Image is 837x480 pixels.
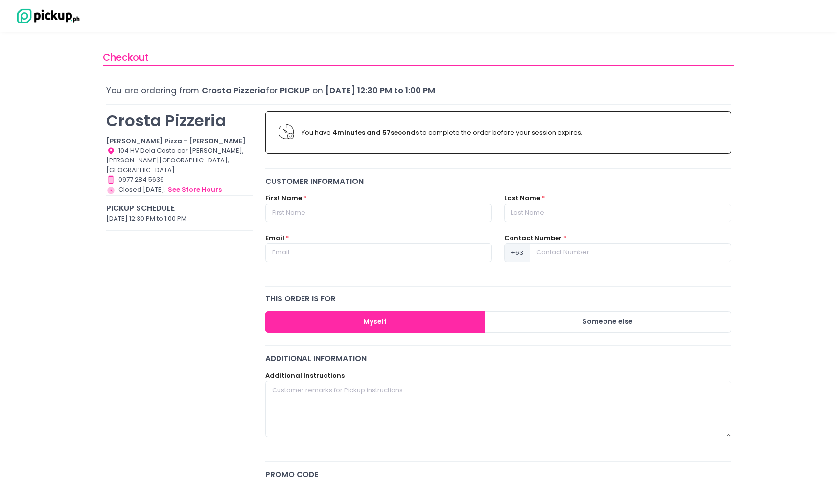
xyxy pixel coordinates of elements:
b: 4 minutes and 57 seconds [332,128,419,137]
div: Checkout [103,50,734,66]
button: see store hours [167,184,222,195]
b: [PERSON_NAME] Pizza - [PERSON_NAME] [106,137,246,146]
button: Someone else [485,311,731,333]
label: Contact Number [504,233,562,243]
div: Promo code [265,469,731,480]
input: Contact Number [530,243,731,262]
span: [DATE] 12:30 PM to 1:00 PM [325,85,435,96]
label: Last Name [504,193,540,203]
button: Myself [265,311,485,333]
div: You have to complete the order before your session expires. [302,128,718,137]
div: You are ordering from for on [106,85,731,97]
input: Email [265,243,492,262]
span: Pickup [280,85,310,96]
div: Pickup Schedule [106,203,254,214]
p: Crosta Pizzeria [106,111,254,130]
div: Closed [DATE]. [106,184,254,195]
div: [DATE] 12:30 PM to 1:00 PM [106,214,254,224]
div: 104 HV Dela Costa cor [PERSON_NAME], [PERSON_NAME][GEOGRAPHIC_DATA], [GEOGRAPHIC_DATA] [106,146,254,175]
input: Last Name [504,204,731,222]
span: +63 [504,243,530,262]
label: Additional Instructions [265,371,345,381]
label: First Name [265,193,302,203]
img: logo [12,7,81,24]
input: First Name [265,204,492,222]
label: Email [265,233,284,243]
div: Customer Information [265,176,731,187]
div: this order is for [265,293,731,304]
span: Crosta Pizzeria [202,85,266,96]
div: 0977 284 5636 [106,175,254,184]
div: Additional Information [265,353,731,364]
div: Large button group [265,311,731,333]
